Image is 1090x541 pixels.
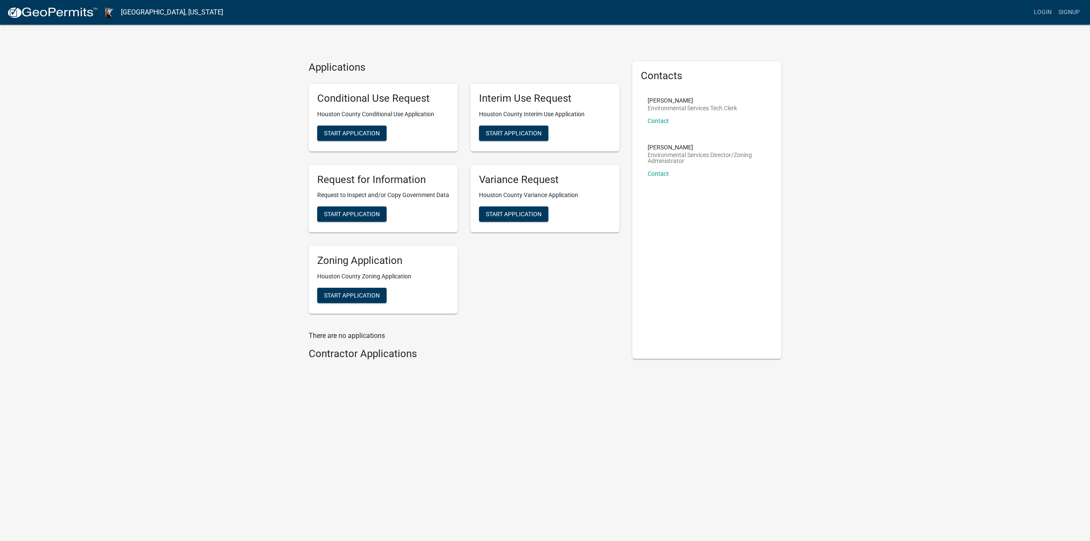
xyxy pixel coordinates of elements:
wm-workflow-list-section: Contractor Applications [309,348,620,364]
button: Start Application [479,126,548,141]
span: Start Application [486,211,542,218]
a: [GEOGRAPHIC_DATA], [US_STATE] [121,5,223,20]
p: [PERSON_NAME] [648,97,737,103]
span: Start Application [324,292,380,299]
h5: Request for Information [317,174,449,186]
button: Start Application [317,206,387,222]
p: Houston County Variance Application [479,191,611,200]
span: Start Application [486,129,542,136]
p: Houston County Conditional Use Application [317,110,449,119]
p: Environmental Services Director/Zoning Administrator [648,152,766,164]
h4: Contractor Applications [309,348,620,360]
h5: Contacts [641,70,773,82]
p: Houston County Interim Use Application [479,110,611,119]
wm-workflow-list-section: Applications [309,61,620,321]
p: Houston County Zoning Application [317,272,449,281]
button: Start Application [317,288,387,303]
h5: Variance Request [479,174,611,186]
img: Houston County, Minnesota [105,6,114,18]
h5: Zoning Application [317,255,449,267]
h4: Applications [309,61,620,74]
a: Signup [1055,4,1083,20]
h5: Conditional Use Request [317,92,449,105]
p: There are no applications [309,331,620,341]
a: Contact [648,170,669,177]
h5: Interim Use Request [479,92,611,105]
p: Environmental Services Tech Clerk [648,105,737,111]
span: Start Application [324,211,380,218]
p: [PERSON_NAME] [648,144,766,150]
a: Login [1030,4,1055,20]
button: Start Application [479,206,548,222]
button: Start Application [317,126,387,141]
span: Start Application [324,129,380,136]
a: Contact [648,117,669,124]
p: Request to Inspect and/or Copy Government Data [317,191,449,200]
